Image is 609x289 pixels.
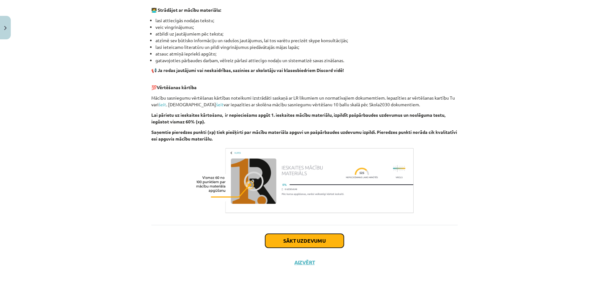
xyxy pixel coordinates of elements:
[155,24,458,30] li: veic vingrinājumus;
[151,7,221,13] strong: 🧑‍💻 Strādājot ar mācību materiālu:
[216,102,224,107] a: šeit
[292,259,317,266] button: Aizvērt
[151,95,458,108] p: Mācību sasniegumu vērtēšanas kārtības noteikumi izstrādāti saskaņā ar LR likumiem un normatīvajie...
[155,17,458,24] li: lasi attiecīgās nodaļas tekstu;
[151,112,445,124] b: Lai pārietu uz ieskaites kārtošanu, ir nepieciešams apgūt 1. ieskaites mācību materiālu, izpildīt...
[265,234,344,248] button: Sākt uzdevumu
[151,77,458,91] p: 💯
[151,129,457,141] b: Saņemtie pieredzes punkti (xp) tiek piešķirti par mācību materiāla apguvi un pašpārbaudes uzdevum...
[157,84,197,90] b: Vērtēšanas kārtība
[151,67,344,73] strong: 📢 Ja rodas jautājumi vai neskaidrības, sazinies ar skolotāju vai klasesbiedriem Discord vidē!
[4,26,7,30] img: icon-close-lesson-0947bae3869378f0d4975bcd49f059093ad1ed9edebbc8119c70593378902aed.svg
[155,44,458,50] li: lasi ieteicamo literatūru un pildi vingrinājumus piedāvātajās mājas lapās;
[155,30,458,37] li: atbildi uz jautājumiem pēc teksta;
[155,50,458,57] li: atsauc atmiņā iepriekš apgūto;
[159,102,166,107] a: šeit
[155,37,458,44] li: atzīmē sev būtisko informāciju un radušos jautājumus, lai tos varētu precizēt skype konsultācijās;
[155,57,458,64] li: gatavojoties pārbaudes darbam, vēlreiz pārlasi attiecīgo nodaļu un sistematizē savas zināšanas.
